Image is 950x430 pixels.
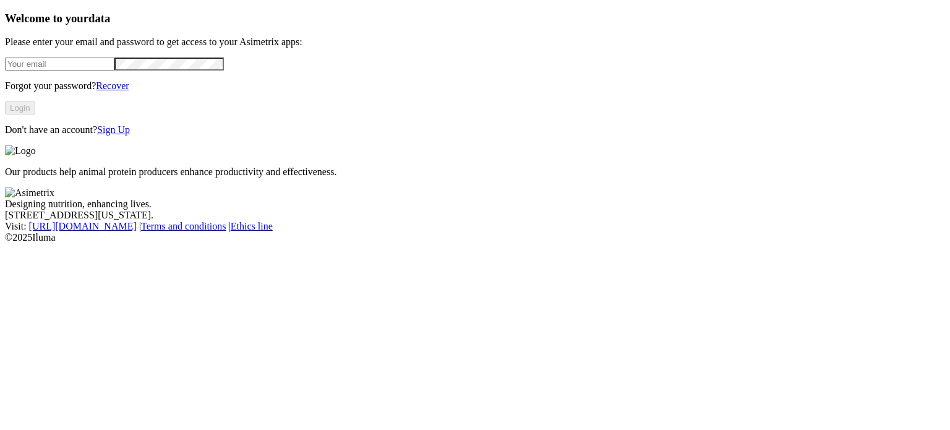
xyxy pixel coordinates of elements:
a: Recover [96,80,129,91]
a: Terms and conditions [141,221,226,231]
a: Ethics line [231,221,273,231]
div: Designing nutrition, enhancing lives. [5,199,945,210]
div: [STREET_ADDRESS][US_STATE]. [5,210,945,221]
input: Your email [5,58,114,71]
p: Don't have an account? [5,124,945,135]
button: Login [5,101,35,114]
img: Logo [5,145,36,157]
span: data [88,12,110,25]
h3: Welcome to your [5,12,945,25]
p: Our products help animal protein producers enhance productivity and effectiveness. [5,166,945,178]
p: Forgot your password? [5,80,945,92]
a: [URL][DOMAIN_NAME] [29,221,137,231]
div: © 2025 Iluma [5,232,945,243]
img: Asimetrix [5,187,54,199]
a: Sign Up [97,124,130,135]
div: Visit : | | [5,221,945,232]
p: Please enter your email and password to get access to your Asimetrix apps: [5,37,945,48]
